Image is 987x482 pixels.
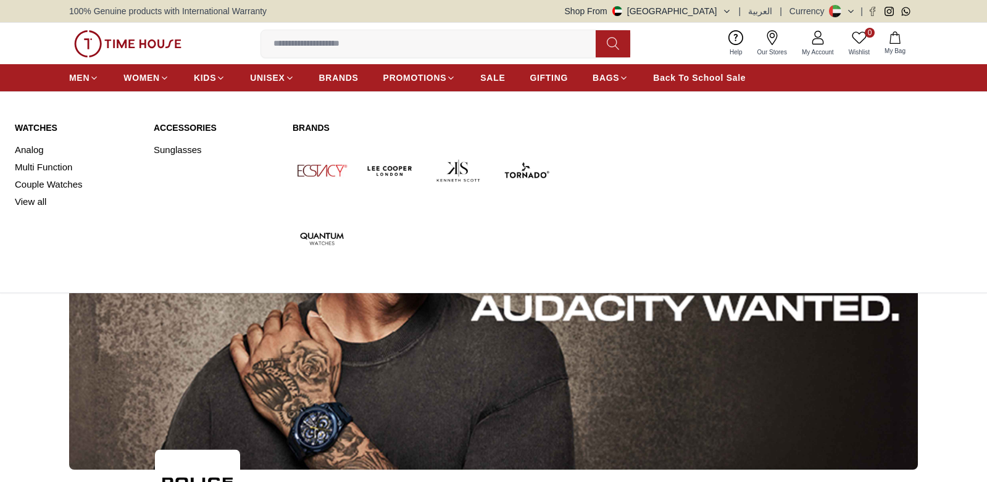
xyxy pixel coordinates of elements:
span: Help [725,48,748,57]
a: Facebook [868,7,877,16]
a: Sunglasses [154,141,278,159]
img: Quantum [293,210,351,268]
a: MEN [69,67,99,89]
span: SALE [480,72,505,84]
img: Lee Cooper [361,141,420,200]
a: Instagram [885,7,894,16]
button: العربية [748,5,772,17]
span: Back To School Sale [653,72,746,84]
span: KIDS [194,72,216,84]
span: Our Stores [752,48,792,57]
img: Tornado [498,141,556,200]
span: MEN [69,72,90,84]
span: 0 [865,28,875,38]
span: BAGS [593,72,619,84]
a: SALE [480,67,505,89]
a: 0Wishlist [841,28,877,59]
span: My Bag [880,46,910,56]
a: PROMOTIONS [383,67,456,89]
img: United Arab Emirates [612,6,622,16]
a: Couple Watches [15,176,139,193]
span: GIFTING [530,72,568,84]
a: BRANDS [319,67,359,89]
a: Brands [293,122,556,134]
a: WOMEN [123,67,169,89]
span: | [739,5,741,17]
a: Analog [15,141,139,159]
span: PROMOTIONS [383,72,447,84]
span: | [860,5,863,17]
a: Back To School Sale [653,67,746,89]
span: | [780,5,782,17]
span: BRANDS [319,72,359,84]
img: Ecstacy [293,141,351,200]
span: UNISEX [250,72,285,84]
a: Watches [15,122,139,134]
span: My Account [797,48,839,57]
a: Our Stores [750,28,794,59]
button: Shop From[GEOGRAPHIC_DATA] [565,5,731,17]
span: Wishlist [844,48,875,57]
a: KIDS [194,67,225,89]
div: Currency [789,5,830,17]
a: Multi Function [15,159,139,176]
span: 100% Genuine products with International Warranty [69,5,267,17]
a: BAGS [593,67,628,89]
a: GIFTING [530,67,568,89]
a: Help [722,28,750,59]
a: View all [15,193,139,210]
span: WOMEN [123,72,160,84]
a: Accessories [154,122,278,134]
img: Kenneth Scott [429,141,488,200]
a: Whatsapp [901,7,910,16]
img: ... [69,138,918,470]
a: UNISEX [250,67,294,89]
button: My Bag [877,29,913,58]
img: ... [74,30,181,57]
